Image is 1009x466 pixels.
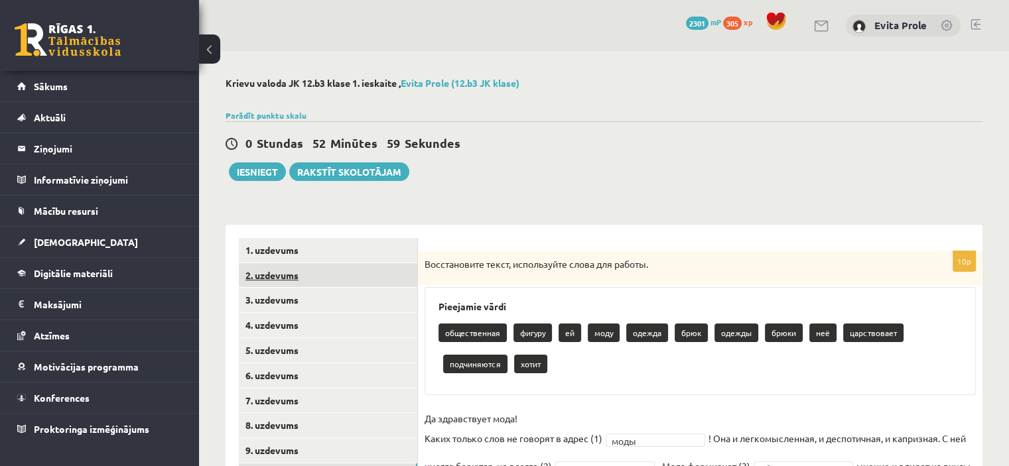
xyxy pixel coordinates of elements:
a: моды [606,434,705,447]
h2: Krievu valoda JK 12.b3 klase 1. ieskaite , [226,78,982,89]
a: Maksājumi [17,289,182,320]
span: Sākums [34,80,68,92]
span: Minūtes [330,135,377,150]
a: Proktoringa izmēģinājums [17,414,182,444]
span: Proktoringa izmēģinājums [34,423,149,435]
p: хотит [514,355,547,373]
span: Stundas [257,135,303,150]
p: 10p [953,251,976,272]
a: Rīgas 1. Tālmācības vidusskola [15,23,121,56]
a: 4. uzdevums [239,313,417,337]
p: фигуру [513,323,552,342]
legend: Informatīvie ziņojumi [34,164,182,195]
h3: Pieejamie vārdi [438,301,962,312]
a: Evita Prole [874,19,927,32]
span: Atzīmes [34,329,70,341]
a: [DEMOGRAPHIC_DATA] [17,227,182,257]
span: Digitālie materiāli [34,267,113,279]
a: Atzīmes [17,320,182,351]
a: Evita Prole (12.b3 JK klase) [401,77,519,89]
span: Motivācijas programma [34,361,139,373]
a: 9. uzdevums [239,438,417,463]
p: Восстановите текст, используйте слова для работы. [425,258,909,271]
button: Iesniegt [229,162,286,181]
span: 305 [723,17,742,30]
span: [DEMOGRAPHIC_DATA] [34,236,138,248]
p: ей [559,323,581,342]
span: моды [612,434,687,447]
p: Да здравствует мода! Каких только слов не говорят в адрес (1) [425,408,602,448]
p: неё [809,323,837,342]
a: Rakstīt skolotājam [289,162,409,181]
p: моду [588,323,620,342]
a: Motivācijas programma [17,351,182,382]
a: 7. uzdevums [239,388,417,413]
legend: Ziņojumi [34,133,182,164]
span: 2301 [686,17,708,30]
span: Aktuāli [34,111,66,123]
a: Ziņojumi [17,133,182,164]
a: Konferences [17,382,182,413]
a: 1. uzdevums [239,238,417,262]
a: 305 xp [723,17,759,27]
p: царствовает [843,323,904,342]
span: Mācību resursi [34,205,98,217]
span: xp [744,17,752,27]
span: 52 [312,135,326,150]
a: 3. uzdevums [239,288,417,312]
p: общественная [438,323,507,342]
p: одежда [626,323,668,342]
a: Parādīt punktu skalu [226,110,306,121]
a: Mācību resursi [17,196,182,226]
a: 6. uzdevums [239,363,417,388]
span: 59 [387,135,400,150]
a: 2. uzdevums [239,263,417,288]
legend: Maksājumi [34,289,182,320]
a: 5. uzdevums [239,338,417,363]
p: подчиняются [443,355,507,373]
span: Sekundes [405,135,460,150]
a: Digitālie materiāli [17,258,182,288]
a: Aktuāli [17,102,182,133]
span: Konferences [34,392,90,404]
p: брюки [765,323,803,342]
a: 2301 mP [686,17,721,27]
a: Informatīvie ziņojumi [17,164,182,195]
p: одежды [714,323,758,342]
p: брюк [675,323,708,342]
a: 8. uzdevums [239,413,417,437]
img: Evita Prole [852,20,866,33]
span: mP [710,17,721,27]
span: 0 [245,135,252,150]
a: Sākums [17,71,182,101]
